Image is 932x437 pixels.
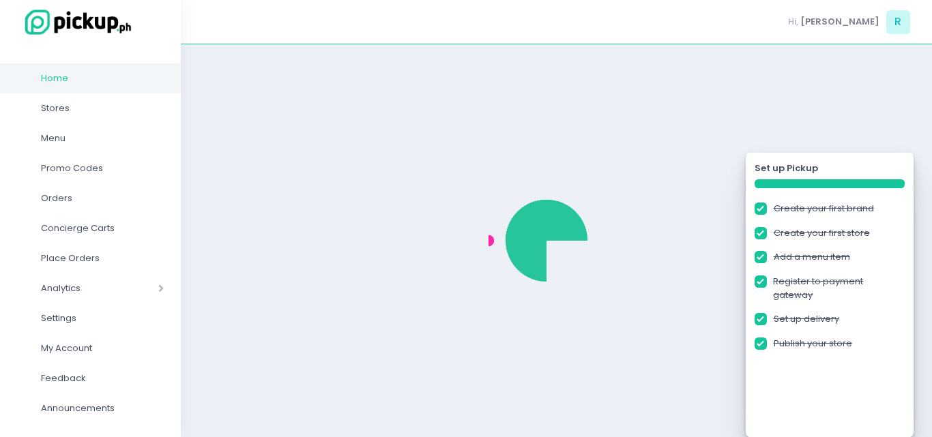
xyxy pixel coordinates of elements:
[41,220,164,237] span: Concierge Carts
[886,10,910,34] span: R
[773,275,904,301] a: Register to payment gateway
[41,160,164,177] span: Promo Codes
[41,130,164,147] span: Menu
[41,280,119,297] span: Analytics
[774,202,874,215] a: Create your first brand
[774,337,852,350] a: Publish your store
[774,250,850,264] a: Add a menu item
[774,226,870,240] a: Create your first store
[774,312,839,326] a: Set up delivery
[755,162,818,175] strong: Set up Pickup
[788,15,798,29] span: Hi,
[800,15,879,29] span: [PERSON_NAME]
[41,190,164,207] span: Orders
[41,70,164,87] span: Home
[41,250,164,267] span: Place Orders
[41,310,164,327] span: Settings
[41,340,164,357] span: My Account
[41,100,164,117] span: Stores
[41,400,164,417] span: Announcements
[17,7,133,37] img: logo
[41,370,164,387] span: Feedback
